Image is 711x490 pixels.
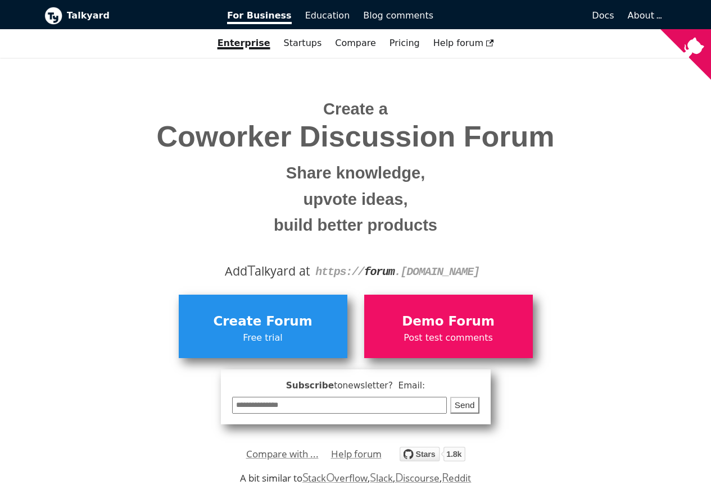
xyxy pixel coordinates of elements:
b: Talkyard [67,8,212,23]
small: Share knowledge, [53,160,659,186]
a: For Business [220,6,298,25]
small: build better products [53,212,659,239]
a: Pricing [383,34,427,53]
a: StackOverflow [302,471,368,484]
span: to newsletter ? Email: [334,381,425,391]
a: Slack [370,471,392,484]
span: Create a [323,100,388,118]
a: About [628,10,660,21]
a: Star debiki/talkyard on GitHub [400,448,465,465]
span: Docs [592,10,614,21]
a: Compare with ... [246,446,319,462]
div: Add alkyard at [53,262,659,281]
span: Post test comments [370,331,527,345]
span: Free trial [184,331,342,345]
small: upvote ideas, [53,186,659,213]
span: Coworker Discussion Forum [53,121,659,153]
span: Blog comments [363,10,433,21]
a: Startups [277,34,329,53]
img: talkyard.svg [400,447,465,461]
span: S [370,469,376,485]
button: Send [450,397,479,414]
strong: forum [364,265,395,278]
a: Blog comments [356,6,440,25]
span: Subscribe [232,379,479,393]
a: Demo ForumPost test comments [364,295,533,358]
a: Education [298,6,357,25]
span: S [302,469,309,485]
a: Help forum [331,446,382,462]
span: For Business [227,10,292,24]
a: Discourse [395,471,440,484]
a: Reddit [442,471,471,484]
a: Docs [440,6,621,25]
span: Education [305,10,350,21]
span: R [442,469,449,485]
a: Talkyard logoTalkyard [44,7,212,25]
img: Talkyard logo [44,7,62,25]
span: O [326,469,335,485]
a: Create ForumFree trial [179,295,347,358]
a: Enterprise [211,34,277,53]
span: Help forum [433,38,494,48]
span: Create Forum [184,311,342,332]
span: T [247,260,255,280]
code: https:// . [DOMAIN_NAME] [315,265,479,278]
span: D [395,469,404,485]
a: Help forum [427,34,501,53]
span: Demo Forum [370,311,527,332]
a: Compare [335,38,376,48]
